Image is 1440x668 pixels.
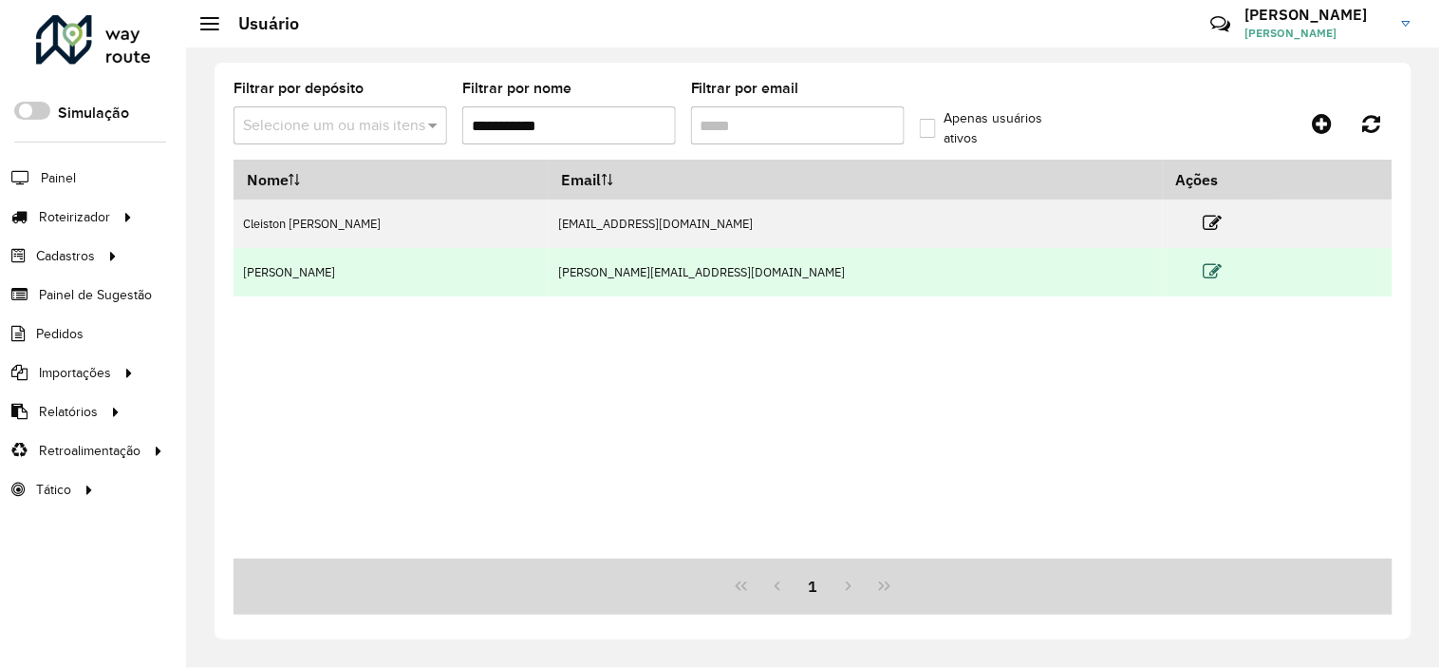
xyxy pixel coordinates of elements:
[39,285,152,305] span: Painel de Sugestão
[549,160,1164,200] th: Email
[234,248,549,296] td: [PERSON_NAME]
[1245,6,1388,24] h3: [PERSON_NAME]
[36,324,84,344] span: Pedidos
[234,77,364,100] label: Filtrar por depósito
[462,77,571,100] label: Filtrar por nome
[39,207,110,227] span: Roteirizador
[39,402,98,422] span: Relatórios
[39,441,140,461] span: Retroalimentação
[920,108,1062,148] label: Apenas usuários ativos
[39,363,111,383] span: Importações
[1200,4,1241,45] a: Contato Rápido
[36,246,95,266] span: Cadastros
[234,160,549,200] th: Nome
[795,568,832,604] button: 1
[691,77,799,100] label: Filtrar por email
[1245,25,1388,42] span: [PERSON_NAME]
[1203,210,1222,236] a: Editar
[1203,258,1222,284] a: Editar
[549,200,1164,248] td: [EMAIL_ADDRESS][DOMAIN_NAME]
[219,13,299,34] h2: Usuário
[41,168,76,188] span: Painel
[549,248,1164,296] td: [PERSON_NAME][EMAIL_ADDRESS][DOMAIN_NAME]
[36,480,71,500] span: Tático
[1163,160,1277,200] th: Ações
[58,102,129,124] label: Simulação
[234,200,549,248] td: Cleiston [PERSON_NAME]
